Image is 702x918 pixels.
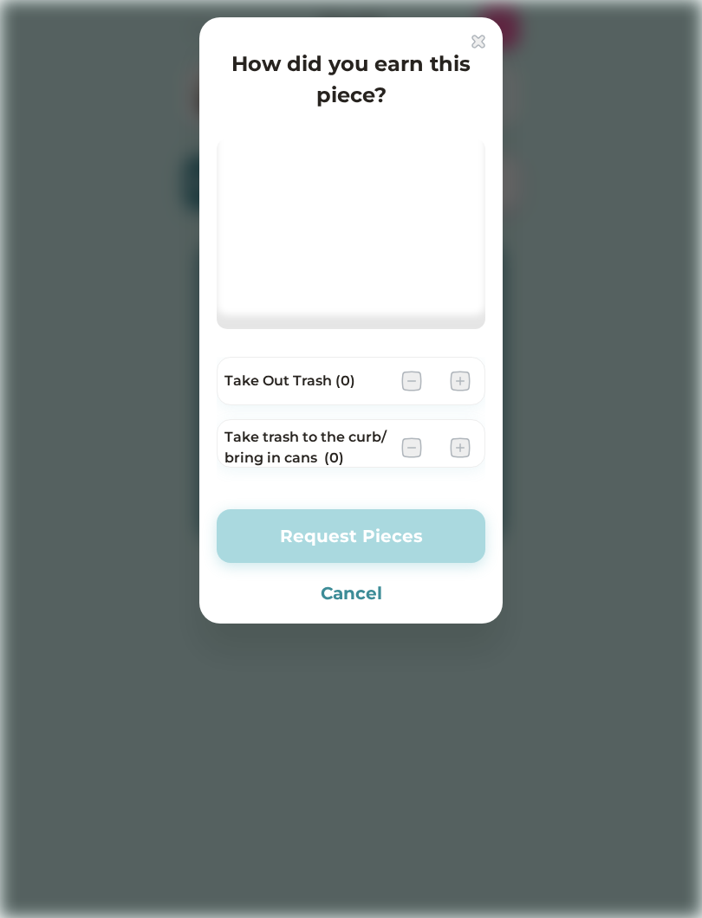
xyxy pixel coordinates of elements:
[450,371,471,391] img: interface-add-square--square-remove-cross-buttons-add-plus-button.svg
[471,35,485,48] img: interface-delete-2--remove-bold-add-button-buttons-delete.svg
[217,48,485,111] h4: How did you earn this piece?
[224,427,387,469] div: Take trash to the curb/ bring in cans (0)
[401,437,422,458] img: interface-remove-square--subtract-grey-buttons-remove-add-button-square-delete.svg
[401,371,422,391] img: interface-remove-square--subtract-grey-buttons-remove-add-button-square-delete.svg
[450,437,471,458] img: interface-add-square--square-remove-cross-buttons-add-plus-button.svg
[217,509,485,563] button: Request Pieces
[224,371,387,391] div: Take Out Trash (0)
[217,580,485,606] button: Cancel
